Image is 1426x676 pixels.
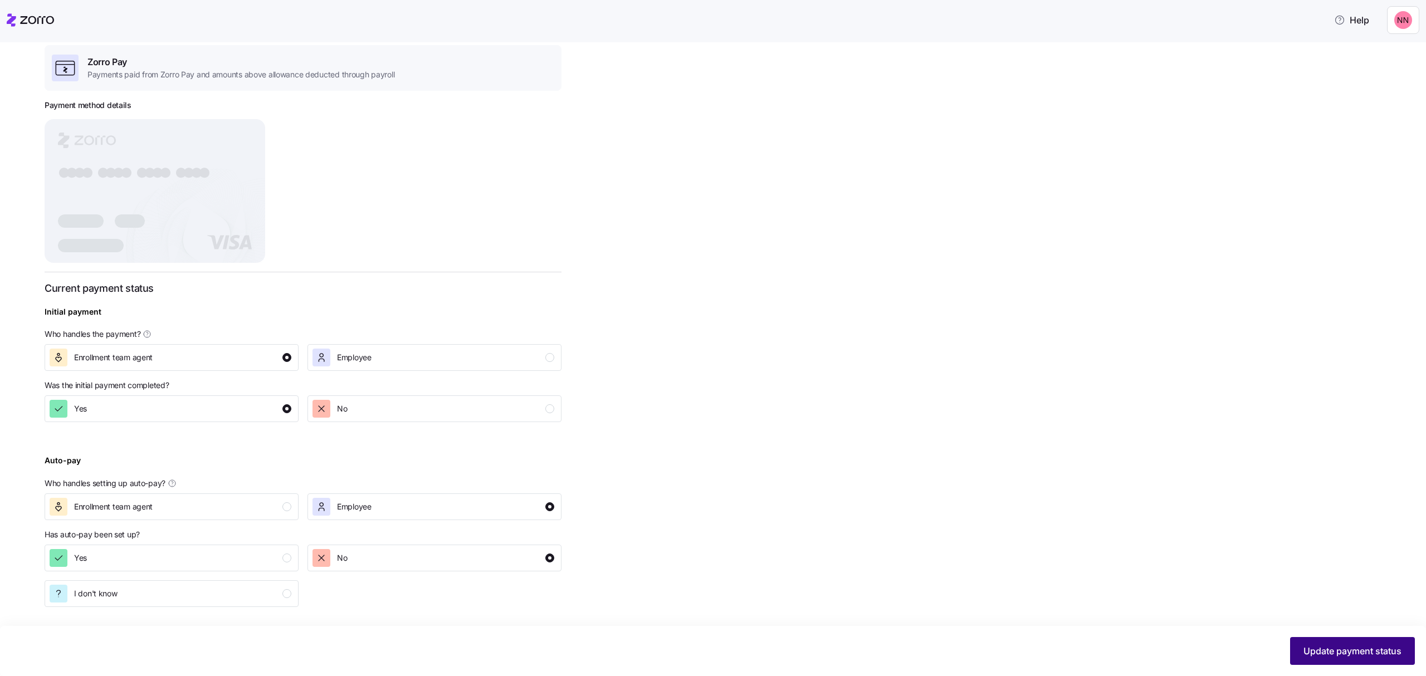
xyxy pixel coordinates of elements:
[105,165,118,181] tspan: ●
[337,552,347,564] span: No
[74,352,153,363] span: Enrollment team agent
[66,165,79,181] tspan: ●
[337,501,372,512] span: Employee
[1325,9,1378,31] button: Help
[175,165,188,181] tspan: ●
[45,529,140,540] span: Has auto-pay been set up?
[152,165,164,181] tspan: ●
[1290,637,1415,665] button: Update payment status
[74,403,87,414] span: Yes
[74,552,87,564] span: Yes
[45,100,131,111] h3: Payment method details
[144,165,157,181] tspan: ●
[45,329,140,340] span: Who handles the payment?
[337,403,347,414] span: No
[58,165,71,181] tspan: ●
[74,588,118,599] span: I don't know
[191,165,203,181] tspan: ●
[87,55,394,69] span: Zorro Pay
[45,454,81,476] div: Auto-pay
[1334,13,1369,27] span: Help
[74,165,86,181] tspan: ●
[45,306,101,327] div: Initial payment
[113,165,125,181] tspan: ●
[45,281,561,295] h3: Current payment status
[74,501,153,512] span: Enrollment team agent
[45,478,165,489] span: Who handles setting up auto-pay?
[198,165,211,181] tspan: ●
[337,352,372,363] span: Employee
[136,165,149,181] tspan: ●
[81,165,94,181] tspan: ●
[1394,11,1412,29] img: 37cb906d10cb440dd1cb011682786431
[87,69,394,80] span: Payments paid from Zorro Pay and amounts above allowance deducted through payroll
[97,165,110,181] tspan: ●
[1303,644,1401,658] span: Update payment status
[159,165,172,181] tspan: ●
[120,165,133,181] tspan: ●
[183,165,196,181] tspan: ●
[45,380,169,391] span: Was the initial payment completed?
